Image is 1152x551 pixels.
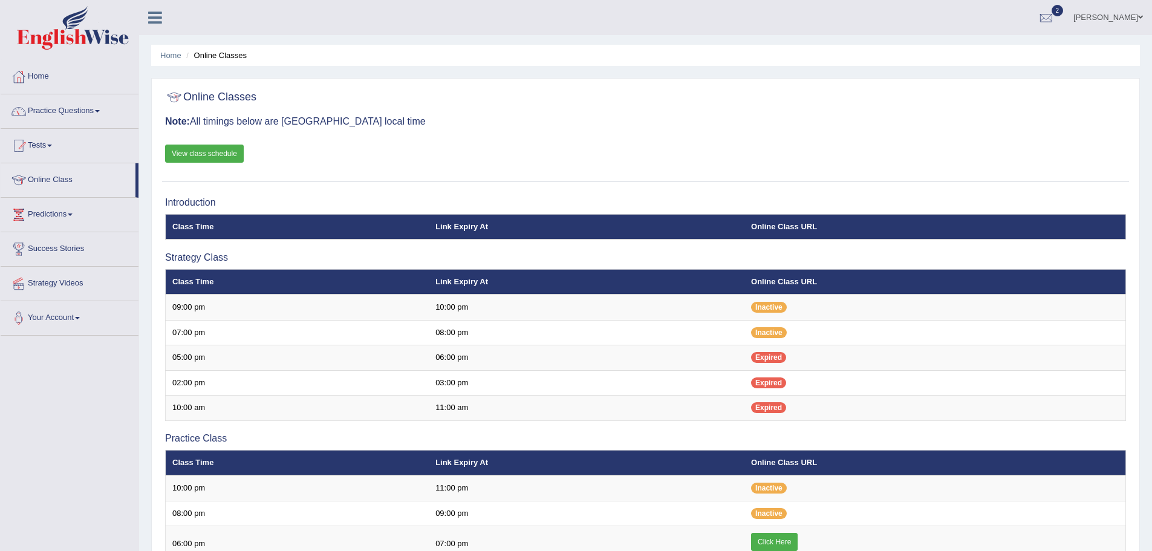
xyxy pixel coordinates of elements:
th: Link Expiry At [429,269,744,295]
li: Online Classes [183,50,247,61]
td: 10:00 pm [166,475,429,501]
td: 09:00 pm [166,295,429,320]
td: 09:00 pm [429,501,744,526]
th: Link Expiry At [429,214,744,240]
th: Online Class URL [744,269,1125,295]
td: 10:00 am [166,396,429,421]
span: 2 [1052,5,1064,16]
td: 03:00 pm [429,370,744,396]
span: Inactive [751,327,787,338]
a: Online Class [1,163,135,194]
span: Expired [751,352,786,363]
td: 11:00 pm [429,475,744,501]
a: View class schedule [165,145,244,163]
a: Your Account [1,301,138,331]
a: Success Stories [1,232,138,262]
td: 02:00 pm [166,370,429,396]
span: Inactive [751,302,787,313]
td: 06:00 pm [429,345,744,371]
a: Home [1,60,138,90]
span: Expired [751,377,786,388]
th: Class Time [166,269,429,295]
th: Link Expiry At [429,450,744,475]
h2: Online Classes [165,88,256,106]
a: Strategy Videos [1,267,138,297]
th: Online Class URL [744,450,1125,475]
span: Expired [751,402,786,413]
b: Note: [165,116,190,126]
h3: Introduction [165,197,1126,208]
a: Tests [1,129,138,159]
th: Online Class URL [744,214,1125,240]
h3: Strategy Class [165,252,1126,263]
td: 08:00 pm [166,501,429,526]
td: 11:00 am [429,396,744,421]
h3: Practice Class [165,433,1126,444]
h3: All timings below are [GEOGRAPHIC_DATA] local time [165,116,1126,127]
span: Inactive [751,483,787,494]
td: 10:00 pm [429,295,744,320]
td: 05:00 pm [166,345,429,371]
a: Predictions [1,198,138,228]
td: 08:00 pm [429,320,744,345]
th: Class Time [166,450,429,475]
span: Inactive [751,508,787,519]
a: Click Here [751,533,798,551]
td: 07:00 pm [166,320,429,345]
a: Practice Questions [1,94,138,125]
a: Home [160,51,181,60]
th: Class Time [166,214,429,240]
